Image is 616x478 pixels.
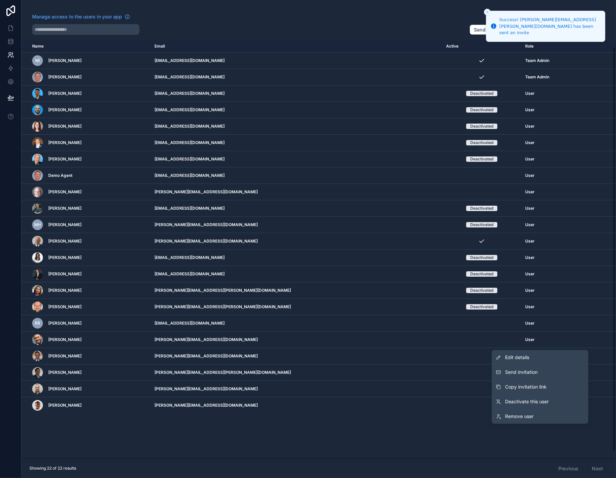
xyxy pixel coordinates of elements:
td: [PERSON_NAME][EMAIL_ADDRESS][PERSON_NAME][DOMAIN_NAME] [150,364,442,381]
div: Deactivated [470,140,493,145]
span: [PERSON_NAME] [48,107,81,113]
span: RR [35,321,40,326]
span: User [525,173,535,178]
span: [PERSON_NAME] [48,337,81,342]
div: scrollable content [21,40,616,459]
span: Deactivate this user [505,398,549,405]
span: Manage access to the users in your app [32,13,122,20]
td: [EMAIL_ADDRESS][DOMAIN_NAME] [150,53,442,69]
div: Deactivated [470,288,493,293]
span: [PERSON_NAME] [48,238,81,244]
a: Edit details [492,350,588,365]
span: User [525,238,535,244]
span: Send invitation [505,369,538,375]
th: Email [150,40,442,53]
div: Deactivated [470,222,493,227]
span: User [525,222,535,227]
span: Remove user [505,413,534,420]
span: MH [34,222,41,227]
td: [PERSON_NAME][EMAIL_ADDRESS][DOMAIN_NAME] [150,233,442,250]
div: Deactivated [470,206,493,211]
span: [PERSON_NAME] [48,58,81,63]
td: [EMAIL_ADDRESS][DOMAIN_NAME] [150,250,442,266]
td: [EMAIL_ADDRESS][DOMAIN_NAME] [150,118,442,135]
a: Deactivate this user [492,394,588,409]
span: User [525,107,535,113]
td: [PERSON_NAME][EMAIL_ADDRESS][PERSON_NAME][DOMAIN_NAME] [150,282,442,299]
td: [EMAIL_ADDRESS][DOMAIN_NAME] [150,85,442,102]
div: Deactivated [470,271,493,277]
span: [PERSON_NAME] [48,353,81,359]
span: User [525,91,535,96]
td: [PERSON_NAME][EMAIL_ADDRESS][PERSON_NAME][DOMAIN_NAME] [150,299,442,315]
span: Showing 22 of 22 results [29,466,76,471]
button: Close toast [484,9,491,15]
span: [PERSON_NAME] [48,140,81,145]
span: [PERSON_NAME] [48,189,81,195]
span: User [525,288,535,293]
button: Send invite [PERSON_NAME] [470,24,546,35]
span: User [525,255,535,260]
span: [PERSON_NAME] [48,206,81,211]
span: [PERSON_NAME] [48,288,81,293]
span: [PERSON_NAME] [48,255,81,260]
span: [PERSON_NAME] [48,74,81,80]
td: [EMAIL_ADDRESS][DOMAIN_NAME] [150,69,442,85]
button: Send invitation [492,365,588,380]
th: Name [21,40,150,53]
span: User [525,206,535,211]
span: [PERSON_NAME] [48,321,81,326]
span: User [525,337,535,342]
span: [PERSON_NAME] [48,156,81,162]
span: Copy invitation link [505,384,547,390]
td: [EMAIL_ADDRESS][DOMAIN_NAME] [150,135,442,151]
div: Deactivated [470,156,493,162]
span: [PERSON_NAME] [48,91,81,96]
a: Remove user [492,409,588,424]
td: [PERSON_NAME][EMAIL_ADDRESS][DOMAIN_NAME] [150,217,442,233]
span: [PERSON_NAME] [48,304,81,310]
span: [PERSON_NAME] [48,124,81,129]
td: [EMAIL_ADDRESS][DOMAIN_NAME] [150,167,442,184]
th: Role [521,40,586,53]
td: [EMAIL_ADDRESS][DOMAIN_NAME] [150,151,442,167]
td: [PERSON_NAME][EMAIL_ADDRESS][DOMAIN_NAME] [150,381,442,397]
span: User [525,271,535,277]
td: [PERSON_NAME][EMAIL_ADDRESS][DOMAIN_NAME] [150,397,442,414]
td: [PERSON_NAME][EMAIL_ADDRESS][DOMAIN_NAME] [150,332,442,348]
span: MI [35,58,40,63]
td: [EMAIL_ADDRESS][DOMAIN_NAME] [150,200,442,217]
td: [EMAIL_ADDRESS][DOMAIN_NAME] [150,266,442,282]
div: Deactivated [470,107,493,113]
div: Deactivated [470,304,493,310]
button: Copy invitation link [492,380,588,394]
div: Deactivated [470,255,493,260]
td: [EMAIL_ADDRESS][DOMAIN_NAME] [150,315,442,332]
th: Active [442,40,521,53]
span: User [525,189,535,195]
span: User [525,124,535,129]
td: [PERSON_NAME][EMAIL_ADDRESS][DOMAIN_NAME] [150,184,442,200]
span: [PERSON_NAME] [48,222,81,227]
span: Demo Agent [48,173,72,178]
span: [PERSON_NAME] [48,403,81,408]
span: [PERSON_NAME] [48,370,81,375]
span: [PERSON_NAME] [48,386,81,392]
span: User [525,304,535,310]
div: Success! [PERSON_NAME][EMAIL_ADDRESS][PERSON_NAME][DOMAIN_NAME] has been sent an invite [499,16,600,36]
span: User [525,140,535,145]
div: Deactivated [470,91,493,96]
span: Edit details [505,354,529,361]
span: Team Admin [525,74,549,80]
td: [PERSON_NAME][EMAIL_ADDRESS][DOMAIN_NAME] [150,348,442,364]
span: User [525,321,535,326]
div: Deactivated [470,124,493,129]
span: User [525,156,535,162]
span: Team Admin [525,58,549,63]
a: Manage access to the users in your app [32,13,130,20]
td: [EMAIL_ADDRESS][DOMAIN_NAME] [150,102,442,118]
span: [PERSON_NAME] [48,271,81,277]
